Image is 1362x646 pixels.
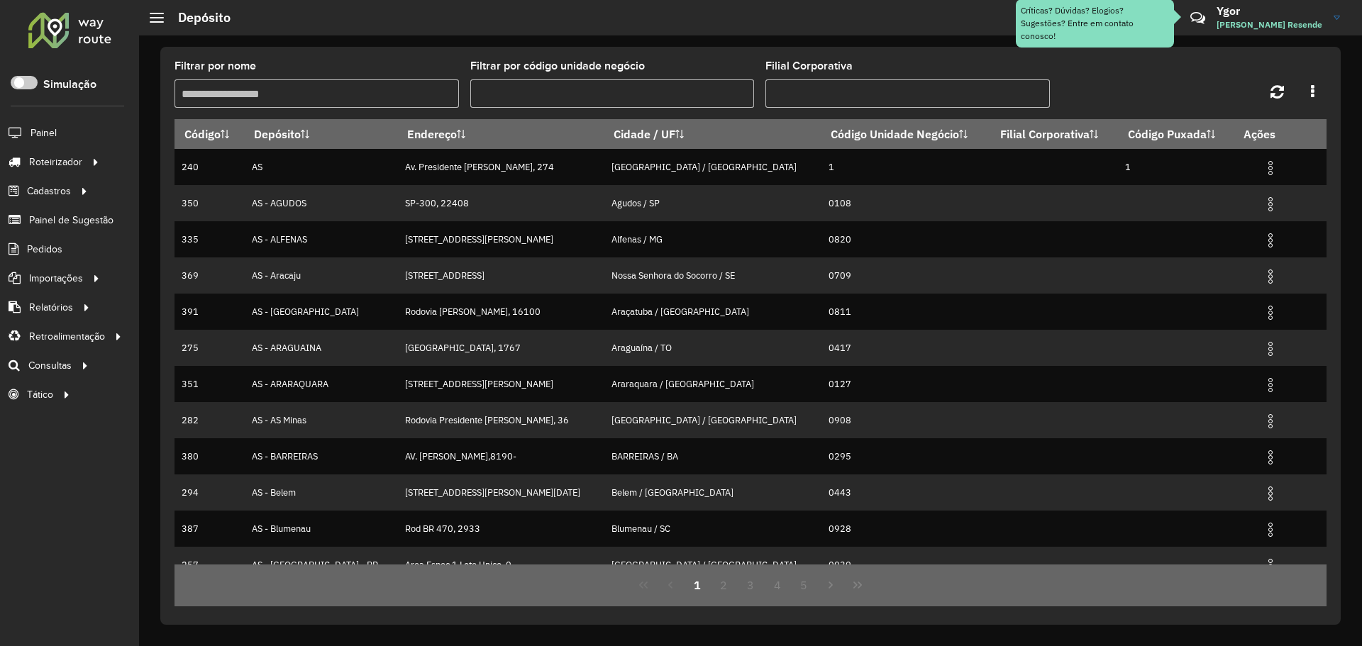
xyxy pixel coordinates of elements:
td: 0295 [821,438,990,474]
th: Cidade / UF [604,119,821,149]
td: AS [244,149,397,185]
td: AS - [GEOGRAPHIC_DATA] - BR [244,547,397,583]
td: AS - Belem [244,474,397,511]
span: Pedidos [27,242,62,257]
td: 335 [175,221,244,257]
h3: Ygor [1217,4,1323,18]
td: 0443 [821,474,990,511]
td: Nossa Senhora do Socorro / SE [604,257,821,294]
td: AS - Aracaju [244,257,397,294]
th: Endereço [397,119,604,149]
span: Roteirizador [29,155,82,169]
td: 0108 [821,185,990,221]
td: 0928 [821,511,990,547]
button: 3 [737,572,764,598]
td: 0811 [821,294,990,330]
td: [STREET_ADDRESS][PERSON_NAME] [397,221,604,257]
button: 4 [764,572,791,598]
td: [GEOGRAPHIC_DATA] / [GEOGRAPHIC_DATA] [604,402,821,438]
td: Agudos / SP [604,185,821,221]
td: Araguaína / TO [604,330,821,366]
span: Painel [31,126,57,140]
td: [GEOGRAPHIC_DATA], 1767 [397,330,604,366]
th: Depósito [244,119,397,149]
td: AS - AS Minas [244,402,397,438]
td: Area Espec 1 Lote Unico, 0 [397,547,604,583]
span: Cadastros [27,184,71,199]
h2: Depósito [164,10,231,26]
td: 257 [175,547,244,583]
td: AS - BARREIRAS [244,438,397,474]
button: 2 [710,572,737,598]
td: AS - Blumenau [244,511,397,547]
td: Av. Presidente [PERSON_NAME], 274 [397,149,604,185]
td: 240 [175,149,244,185]
a: Contato Rápido [1183,3,1213,33]
td: Rod BR 470, 2933 [397,511,604,547]
td: 351 [175,366,244,402]
td: 0417 [821,330,990,366]
button: Last Page [844,572,871,598]
td: AS - ARARAQUARA [244,366,397,402]
label: Simulação [43,76,96,93]
td: 282 [175,402,244,438]
td: 391 [175,294,244,330]
label: Filtrar por nome [175,57,256,74]
td: 1 [1118,149,1234,185]
td: [GEOGRAPHIC_DATA] / [GEOGRAPHIC_DATA] [604,149,821,185]
label: Filtrar por código unidade negócio [470,57,645,74]
td: 0709 [821,257,990,294]
td: Blumenau / SC [604,511,821,547]
td: 0908 [821,402,990,438]
td: BARREIRAS / BA [604,438,821,474]
td: SP-300, 22408 [397,185,604,221]
span: Importações [29,271,83,286]
th: Código Puxada [1118,119,1234,149]
td: AS - ARAGUAINA [244,330,397,366]
td: Alfenas / MG [604,221,821,257]
span: Consultas [28,358,72,373]
td: Belem / [GEOGRAPHIC_DATA] [604,474,821,511]
button: Next Page [817,572,844,598]
td: [STREET_ADDRESS][PERSON_NAME][DATE] [397,474,604,511]
span: Painel de Sugestão [29,213,113,228]
td: 294 [175,474,244,511]
td: AS - AGUDOS [244,185,397,221]
th: Filial Corporativa [990,119,1118,149]
td: AS - ALFENAS [244,221,397,257]
td: [STREET_ADDRESS][PERSON_NAME] [397,366,604,402]
button: 1 [684,572,711,598]
span: Tático [27,387,53,402]
td: 0039 [821,547,990,583]
td: 387 [175,511,244,547]
td: Rodovia Presidente [PERSON_NAME], 36 [397,402,604,438]
td: AV. [PERSON_NAME],8190- [397,438,604,474]
td: 0820 [821,221,990,257]
td: [GEOGRAPHIC_DATA] / [GEOGRAPHIC_DATA] [604,547,821,583]
span: Relatórios [29,300,73,315]
th: Código [175,119,244,149]
button: 5 [791,572,818,598]
td: Araçatuba / [GEOGRAPHIC_DATA] [604,294,821,330]
label: Filial Corporativa [765,57,853,74]
td: 275 [175,330,244,366]
td: 0127 [821,366,990,402]
td: Araraquara / [GEOGRAPHIC_DATA] [604,366,821,402]
td: 350 [175,185,244,221]
td: 369 [175,257,244,294]
td: [STREET_ADDRESS] [397,257,604,294]
td: Rodovia [PERSON_NAME], 16100 [397,294,604,330]
span: Retroalimentação [29,329,105,344]
td: AS - [GEOGRAPHIC_DATA] [244,294,397,330]
th: Código Unidade Negócio [821,119,990,149]
span: [PERSON_NAME] Resende [1217,18,1323,31]
td: 1 [821,149,990,185]
th: Ações [1234,119,1319,149]
td: 380 [175,438,244,474]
